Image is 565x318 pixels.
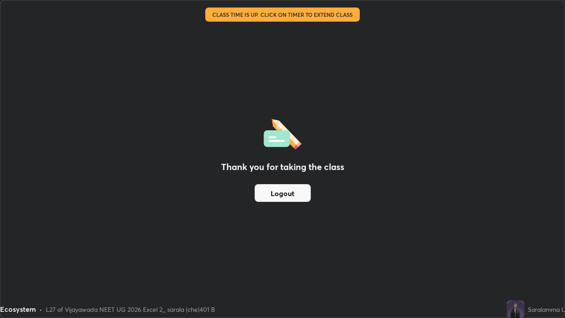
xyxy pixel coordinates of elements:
[46,305,215,314] div: L27 of Vijayawada NEET UG 2026 Excel 2_ sarala (che)401 B
[528,305,565,314] div: Saralamma L
[221,160,344,174] h2: Thank you for taking the class
[39,305,42,314] div: •
[255,184,311,202] button: Logout
[507,300,524,318] img: e07e4dab6a7b43a1831a2c76b14e2e97.jpg
[264,116,301,150] img: offlineFeedback.1438e8b3.svg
